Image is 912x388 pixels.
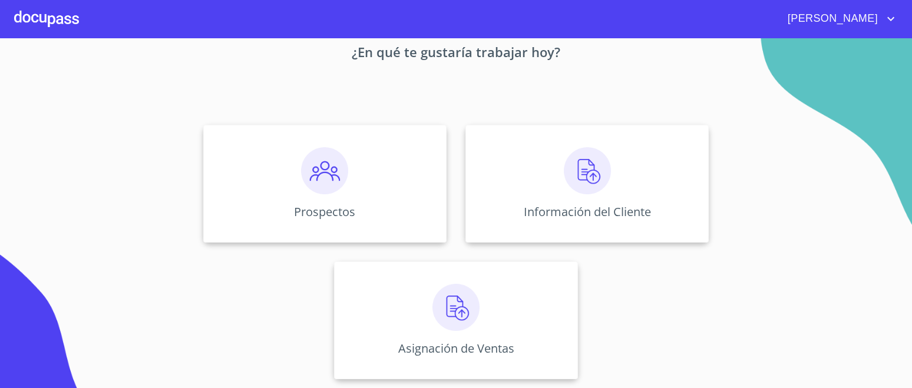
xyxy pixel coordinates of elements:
img: carga.png [564,147,611,194]
img: carga.png [432,284,480,331]
p: Información del Cliente [524,204,651,220]
p: Prospectos [294,204,355,220]
span: [PERSON_NAME] [779,9,884,28]
p: Asignación de Ventas [398,340,514,356]
button: account of current user [779,9,898,28]
p: ¿En qué te gustaría trabajar hoy? [93,42,819,66]
img: prospectos.png [301,147,348,194]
